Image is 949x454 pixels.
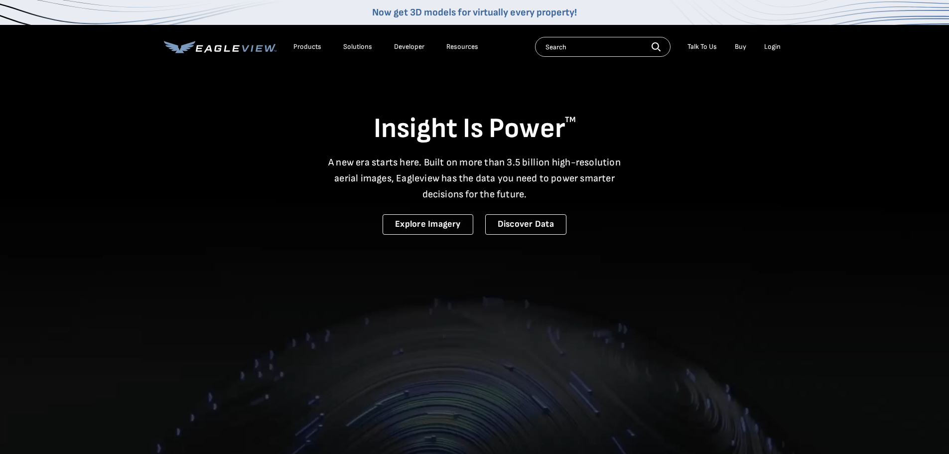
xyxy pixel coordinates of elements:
a: Now get 3D models for virtually every property! [372,6,577,18]
h1: Insight Is Power [164,112,786,147]
a: Buy [735,42,746,51]
a: Explore Imagery [383,214,473,235]
div: Solutions [343,42,372,51]
div: Resources [446,42,478,51]
a: Developer [394,42,424,51]
sup: TM [565,115,576,125]
input: Search [535,37,671,57]
a: Discover Data [485,214,566,235]
div: Products [293,42,321,51]
div: Talk To Us [687,42,717,51]
div: Login [764,42,781,51]
p: A new era starts here. Built on more than 3.5 billion high-resolution aerial images, Eagleview ha... [322,154,627,202]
